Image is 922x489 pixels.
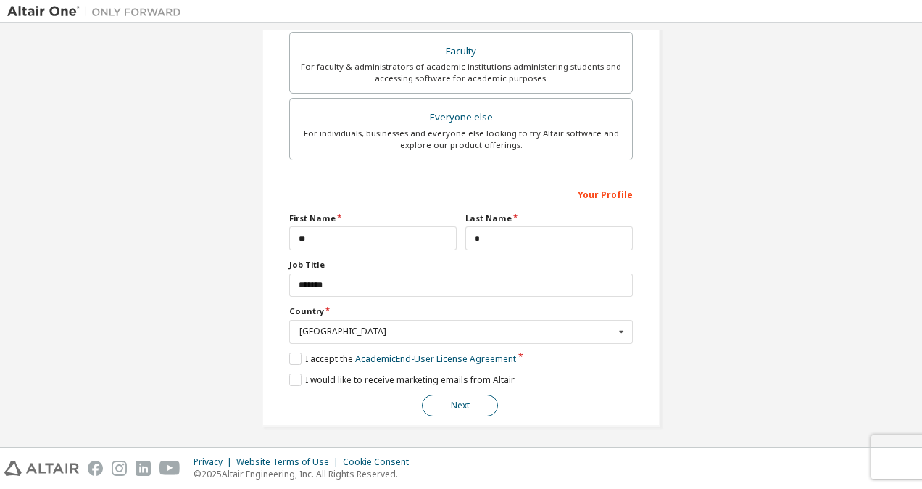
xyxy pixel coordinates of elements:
[299,327,615,336] div: [GEOGRAPHIC_DATA]
[4,461,79,476] img: altair_logo.svg
[194,468,418,480] p: © 2025 Altair Engineering, Inc. All Rights Reserved.
[422,395,498,416] button: Next
[289,213,457,224] label: First Name
[289,353,516,365] label: I accept the
[299,128,623,151] div: For individuals, businesses and everyone else looking to try Altair software and explore our prod...
[194,456,236,468] div: Privacy
[136,461,151,476] img: linkedin.svg
[289,182,633,205] div: Your Profile
[355,353,516,365] a: Academic End-User License Agreement
[299,107,623,128] div: Everyone else
[7,4,188,19] img: Altair One
[112,461,127,476] img: instagram.svg
[465,213,633,224] label: Last Name
[289,374,515,386] label: I would like to receive marketing emails from Altair
[88,461,103,476] img: facebook.svg
[236,456,343,468] div: Website Terms of Use
[343,456,418,468] div: Cookie Consent
[289,305,633,317] label: Country
[299,61,623,84] div: For faculty & administrators of academic institutions administering students and accessing softwa...
[299,41,623,62] div: Faculty
[159,461,180,476] img: youtube.svg
[289,259,633,271] label: Job Title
